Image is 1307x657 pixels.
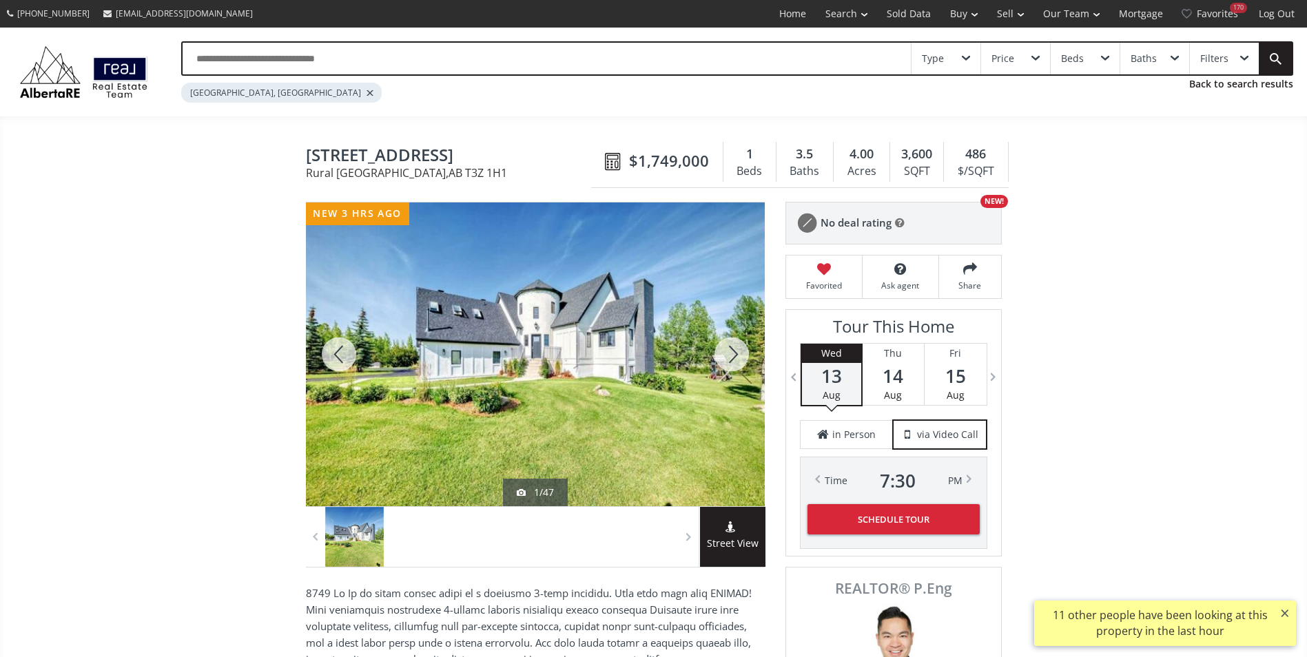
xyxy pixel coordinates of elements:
[96,1,260,26] a: [EMAIL_ADDRESS][DOMAIN_NAME]
[1041,607,1279,639] div: 11 other people have been looking at this property in the last hour
[897,161,936,182] div: SQFT
[947,388,965,401] span: Aug
[1131,54,1157,63] div: Baths
[922,54,944,63] div: Type
[980,195,1008,208] div: NEW!
[801,581,986,596] span: REALTOR® P.Eng
[884,388,902,401] span: Aug
[700,536,765,552] span: Street View
[841,145,883,163] div: 4.00
[1189,77,1293,91] a: Back to search results
[14,43,154,101] img: Logo
[825,471,963,490] div: Time PM
[17,8,90,19] span: [PHONE_NUMBER]
[793,280,855,291] span: Favorited
[181,83,382,103] div: [GEOGRAPHIC_DATA], [GEOGRAPHIC_DATA]
[880,471,916,490] span: 7 : 30
[821,216,892,230] span: No deal rating
[841,161,883,182] div: Acres
[925,344,987,363] div: Fri
[783,161,826,182] div: Baths
[823,388,841,401] span: Aug
[1274,601,1296,625] button: ×
[800,317,987,343] h3: Tour This Home
[863,344,924,363] div: Thu
[306,146,598,167] span: 250020 Range Road 32
[901,145,932,163] span: 3,600
[807,504,980,534] button: Schedule Tour
[991,54,1014,63] div: Price
[306,167,598,178] span: Rural [GEOGRAPHIC_DATA] , AB T3Z 1H1
[1230,3,1247,13] div: 170
[1061,54,1084,63] div: Beds
[951,145,1000,163] div: 486
[517,486,554,499] div: 1/47
[802,366,861,386] span: 13
[306,202,409,225] div: new 3 hrs ago
[946,280,994,291] span: Share
[917,428,978,441] span: via Video Call
[802,344,861,363] div: Wed
[306,202,765,506] div: 250020 Range Road 32 Rural Rocky View County, AB T3Z 1H1 - Photo 1 of 1
[629,150,709,171] span: $1,749,000
[793,209,821,237] img: rating icon
[1200,54,1228,63] div: Filters
[951,161,1000,182] div: $/SQFT
[116,8,253,19] span: [EMAIL_ADDRESS][DOMAIN_NAME]
[832,428,876,441] span: in Person
[869,280,932,291] span: Ask agent
[863,366,924,386] span: 14
[730,145,769,163] div: 1
[783,145,826,163] div: 3.5
[925,366,987,386] span: 15
[730,161,769,182] div: Beds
